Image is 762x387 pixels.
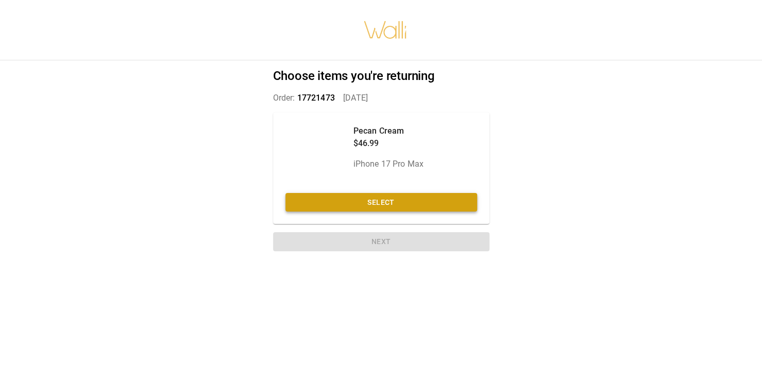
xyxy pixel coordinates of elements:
[353,137,424,150] p: $46.99
[363,8,408,52] img: walli-inc.myshopify.com
[273,92,489,104] p: Order: [DATE]
[273,69,489,84] h2: Choose items you're returning
[297,93,335,103] span: 17721473
[353,158,424,170] p: iPhone 17 Pro Max
[353,125,424,137] p: Pecan Cream
[285,193,477,212] button: Select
